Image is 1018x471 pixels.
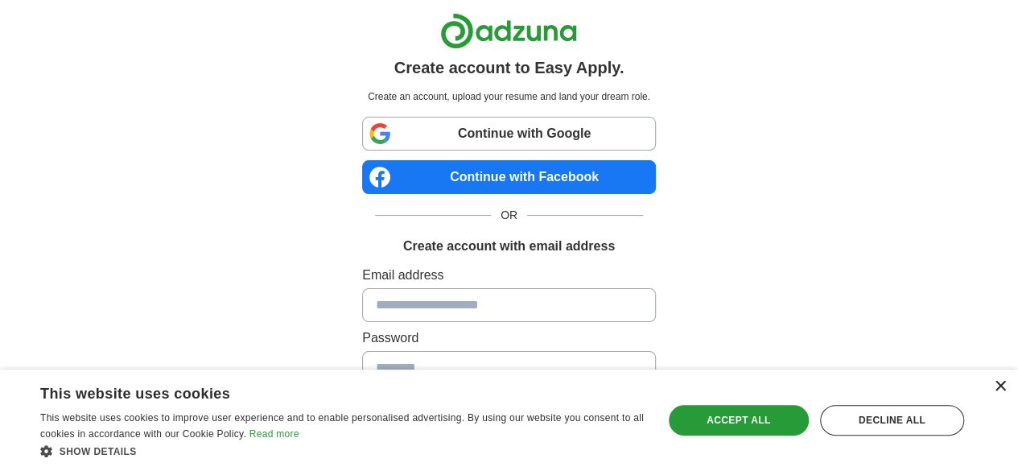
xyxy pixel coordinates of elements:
[820,405,964,436] div: Decline all
[362,328,656,348] label: Password
[365,89,653,104] p: Create an account, upload your resume and land your dream role.
[994,381,1006,393] div: Close
[362,117,656,151] a: Continue with Google
[394,56,624,80] h1: Create account to Easy Apply.
[362,266,656,285] label: Email address
[362,160,656,194] a: Continue with Facebook
[40,443,645,459] div: Show details
[40,379,604,403] div: This website uses cookies
[491,207,527,224] span: OR
[403,237,615,256] h1: Create account with email address
[249,428,299,440] a: Read more, opens a new window
[440,13,577,49] img: Adzuna logo
[669,405,809,436] div: Accept all
[40,412,644,440] span: This website uses cookies to improve user experience and to enable personalised advertising. By u...
[60,446,137,457] span: Show details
